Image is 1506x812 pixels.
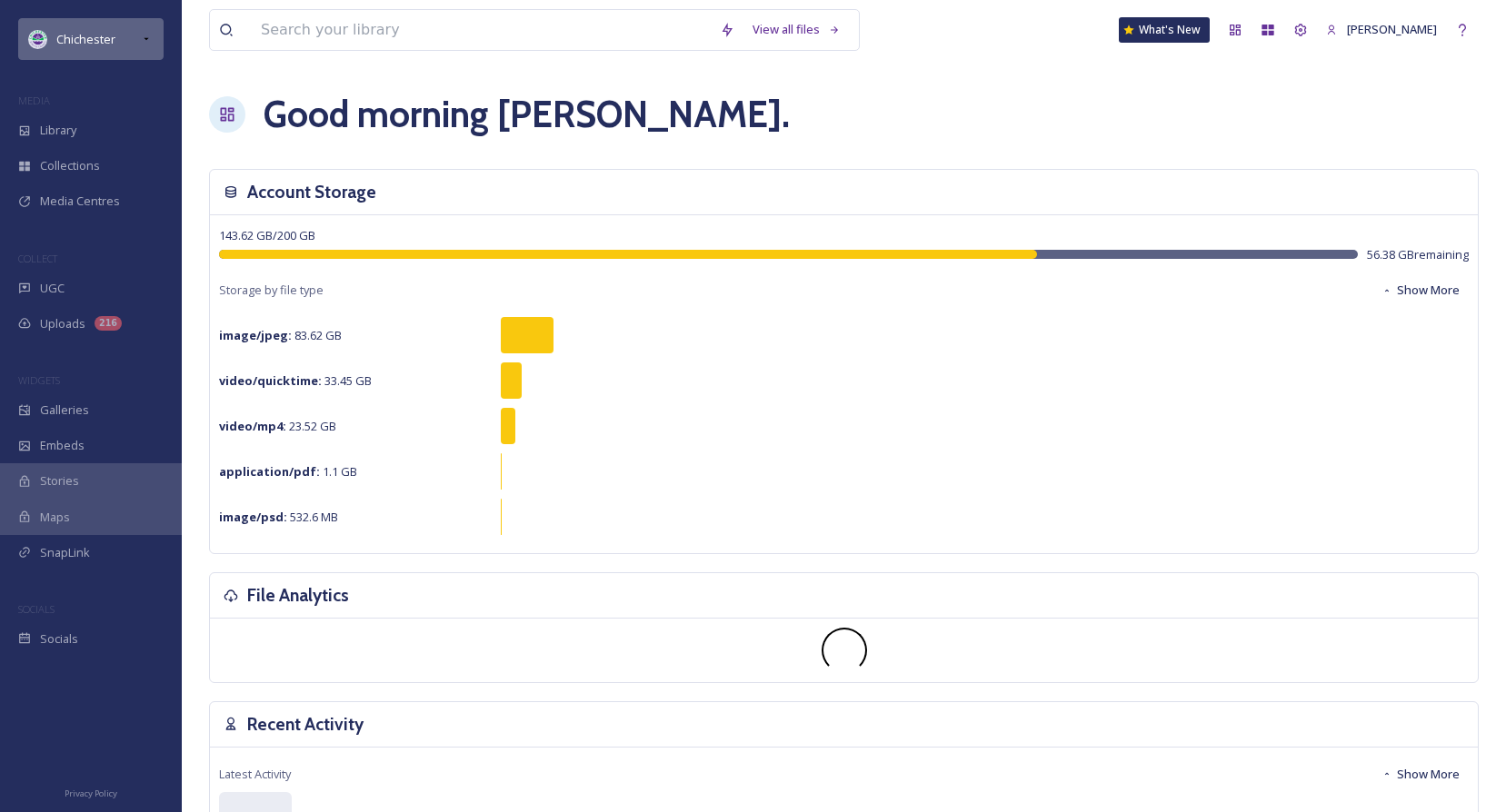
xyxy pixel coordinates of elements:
[65,781,117,803] a: Privacy Policy
[40,472,79,490] span: Stories
[219,509,287,525] strong: image/psd :
[219,463,357,480] span: 1.1 GB
[219,463,320,480] strong: application/pdf :
[743,12,850,47] a: View all files
[219,372,322,389] strong: video/quicktime :
[219,282,324,299] span: Storage by file type
[40,315,85,332] span: Uploads
[18,373,60,387] span: WIDGETS
[219,327,342,343] span: 83.62 GB
[247,711,364,738] h3: Recent Activity
[219,418,286,434] strong: video/mp4 :
[247,179,376,205] h3: Account Storage
[18,94,50,107] span: MEDIA
[18,252,57,265] span: COLLECT
[264,87,790,142] h1: Good morning [PERSON_NAME] .
[18,602,55,616] span: SOCIALS
[1347,21,1437,37] span: [PERSON_NAME]
[40,193,120,210] span: Media Centres
[1317,12,1446,47] a: [PERSON_NAME]
[40,401,89,419] span: Galleries
[40,122,76,139] span: Library
[1119,17,1210,43] a: What's New
[40,509,70,526] span: Maps
[219,327,292,343] strong: image/jpeg :
[40,157,100,174] span: Collections
[40,437,85,454] span: Embeds
[40,544,90,561] span: SnapLink
[219,418,336,434] span: 23.52 GB
[252,10,711,50] input: Search your library
[56,31,115,47] span: Chichester
[29,30,47,48] img: Logo_of_Chichester_District_Council.png
[1372,272,1469,308] button: Show More
[40,280,65,297] span: UGC
[95,316,122,331] div: 216
[219,509,338,525] span: 532.6 MB
[40,630,78,648] span: Socials
[65,787,117,799] span: Privacy Policy
[219,766,291,783] span: Latest Activity
[219,227,315,243] span: 143.62 GB / 200 GB
[219,372,372,389] span: 33.45 GB
[1372,757,1469,792] button: Show More
[1367,246,1469,263] span: 56.38 GB remaining
[247,582,349,609] h3: File Analytics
